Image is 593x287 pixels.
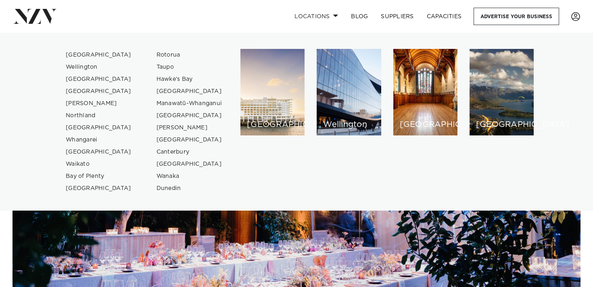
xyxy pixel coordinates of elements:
a: [GEOGRAPHIC_DATA] [150,134,229,146]
a: SUPPLIERS [374,8,420,25]
a: [GEOGRAPHIC_DATA] [59,73,138,85]
a: Locations [288,8,345,25]
a: Auckland venues [GEOGRAPHIC_DATA] [240,49,305,135]
a: BLOG [345,8,374,25]
a: Wellington [59,61,138,73]
a: Queenstown venues [GEOGRAPHIC_DATA] [470,49,534,135]
a: Waikato [59,158,138,170]
a: Taupo [150,61,229,73]
a: [PERSON_NAME] [59,97,138,110]
a: Canterbury [150,146,229,158]
h6: [GEOGRAPHIC_DATA] [400,120,451,129]
a: Whangarei [59,134,138,146]
h6: [GEOGRAPHIC_DATA] [247,120,298,129]
a: Wellington venues Wellington [317,49,381,135]
a: [GEOGRAPHIC_DATA] [59,146,138,158]
h6: [GEOGRAPHIC_DATA] [476,120,527,129]
a: [GEOGRAPHIC_DATA] [59,122,138,134]
a: Manawatū-Whanganui [150,97,229,110]
a: Capacities [420,8,468,25]
a: Northland [59,110,138,122]
h6: Wellington [323,120,374,129]
a: [PERSON_NAME] [150,122,229,134]
a: [GEOGRAPHIC_DATA] [150,158,229,170]
a: Hawke's Bay [150,73,229,85]
a: [GEOGRAPHIC_DATA] [59,49,138,61]
a: [GEOGRAPHIC_DATA] [150,85,229,97]
a: Advertise your business [474,8,559,25]
a: Christchurch venues [GEOGRAPHIC_DATA] [393,49,457,135]
img: nzv-logo.png [13,9,57,23]
a: [GEOGRAPHIC_DATA] [59,182,138,194]
a: Rotorua [150,49,229,61]
a: Wanaka [150,170,229,182]
a: [GEOGRAPHIC_DATA] [150,110,229,122]
a: Bay of Plenty [59,170,138,182]
a: [GEOGRAPHIC_DATA] [59,85,138,97]
a: Dunedin [150,182,229,194]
